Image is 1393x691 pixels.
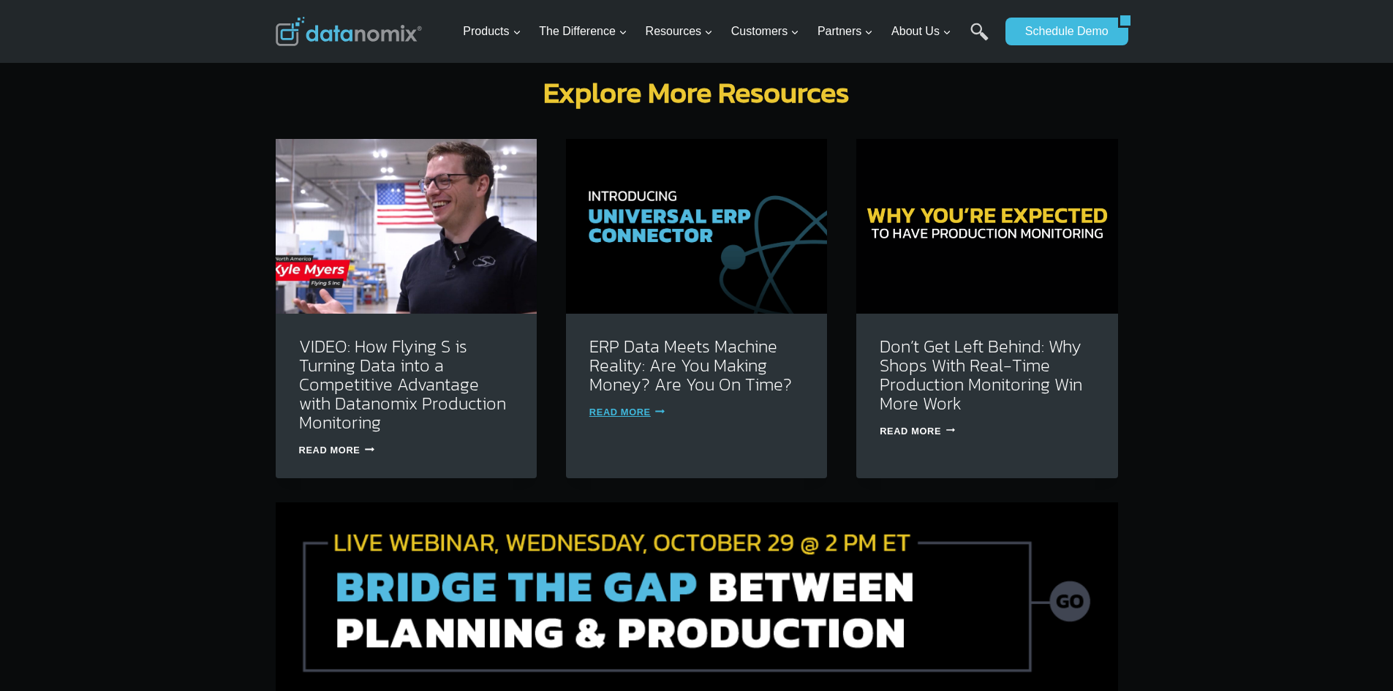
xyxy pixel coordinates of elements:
strong: Explore More Resources [543,70,850,114]
a: Read More [880,426,955,437]
a: Privacy Policy [199,326,246,336]
a: VIDEO: How Flying S is Turning Data into a Competitive Advantage with Datanomix Production Monito... [299,333,506,435]
span: Resources [646,22,713,41]
span: About Us [891,22,951,41]
a: Terms [164,326,186,336]
span: State/Region [329,181,385,194]
span: Products [463,22,521,41]
span: The Difference [539,22,627,41]
a: Search [970,23,989,56]
span: Last Name [329,1,376,14]
span: Phone number [329,61,395,74]
a: Read More [589,407,665,418]
img: VIDEO: How Flying S is Turning Data into a Competitive Advantage with Datanomix Production Monito... [276,139,537,313]
a: Read More [299,445,374,456]
span: Customers [731,22,799,41]
a: Don’t Get Left Behind: Why Shops With Real-Time Production Monitoring Win More Work [880,333,1082,416]
a: Schedule Demo [1005,18,1118,45]
img: How the Datanomix Universal ERP Connector Transforms Job Performance & ERP Insights [566,139,827,313]
iframe: Popup CTA [7,432,242,684]
span: Partners [818,22,873,41]
img: Datanomix [276,17,422,46]
img: Don’t Get Left Behind: Why Shops With Real-Time Production Monitoring Win More Work [856,139,1117,313]
nav: Primary Navigation [457,8,998,56]
a: ERP Data Meets Machine Reality: Are You Making Money? Are You On Time? [589,333,792,397]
